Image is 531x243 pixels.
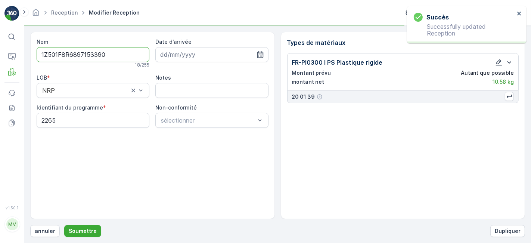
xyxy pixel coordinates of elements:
h3: Succès [426,13,449,22]
button: close [517,10,522,18]
button: MM [4,212,19,237]
span: Modifier Reception [87,9,141,16]
label: Date d'arrivée [155,39,192,45]
button: annuler [30,225,60,237]
p: montant net [292,78,324,86]
img: logo [4,6,19,21]
label: Non-conformité [155,104,197,111]
p: Soumettre [69,227,97,235]
label: Nom [37,39,49,45]
p: 20 01 39 [292,93,315,101]
p: Dupliquer [495,227,521,235]
p: 18 / 255 [135,62,149,68]
div: MM [6,218,18,230]
label: LOB [37,74,47,81]
p: Autant que possible [461,69,514,77]
input: dd/mm/yyyy [155,47,268,62]
p: annuler [35,227,55,235]
p: Types de matériaux [287,38,519,47]
a: Page d'accueil [32,11,40,18]
p: 10.58 kg [493,78,514,86]
p: sélectionner [161,116,255,125]
button: Soumettre [64,225,101,237]
span: v 1.50.1 [4,206,19,210]
p: FR-PI0300 I PS Plastique rigide [292,58,383,67]
button: Dupliquer [490,225,525,237]
div: Aide Icône d'info-bulle [317,94,323,100]
label: Notes [155,74,171,81]
label: Identifiant du programme [37,104,103,111]
p: Successfully updated Reception [414,23,515,37]
p: Montant prévu [292,69,331,77]
a: Reception [51,9,78,16]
